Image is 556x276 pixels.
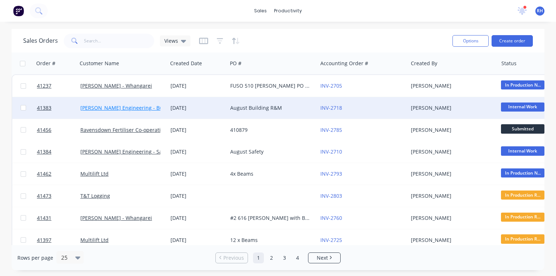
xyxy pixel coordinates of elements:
[37,75,80,97] a: 41237
[501,234,544,243] span: In Production R...
[250,5,270,16] div: sales
[80,170,109,177] a: Multilift Ltd
[492,35,533,47] button: Create order
[37,148,51,155] span: 41384
[230,126,311,134] div: 410879
[170,237,224,244] div: [DATE]
[170,126,224,134] div: [DATE]
[537,8,543,14] span: RH
[37,163,80,185] a: 41462
[36,60,55,67] div: Order #
[411,126,491,134] div: [PERSON_NAME]
[170,214,224,222] div: [DATE]
[279,252,290,263] a: Page 3
[320,192,342,199] a: INV-2803
[230,214,311,222] div: #2 616 [PERSON_NAME] with Body Lock and Load Anchorage
[170,60,202,67] div: Created Date
[230,104,311,112] div: August Building R&M
[320,60,368,67] div: Accounting Order #
[501,103,544,112] span: Internal Work
[320,126,342,133] a: INV-2785
[501,191,544,200] span: In Production R...
[80,104,188,111] a: [PERSON_NAME] Engineering - Building R M
[320,148,342,155] a: INV-2710
[320,104,342,111] a: INV-2718
[37,214,51,222] span: 41431
[170,170,224,177] div: [DATE]
[501,213,544,222] span: In Production R...
[411,104,491,112] div: [PERSON_NAME]
[317,254,328,262] span: Next
[80,148,171,155] a: [PERSON_NAME] Engineering - Safety
[23,37,58,44] h1: Sales Orders
[80,82,152,89] a: [PERSON_NAME] - Whangarei
[501,168,544,177] span: In Production N...
[37,170,51,177] span: 41462
[320,237,342,243] a: INV-2725
[266,252,277,263] a: Page 2
[292,252,303,263] a: Page 4
[411,192,491,200] div: [PERSON_NAME]
[37,185,80,207] a: 41473
[230,237,311,244] div: 12 x Beams
[37,141,80,163] a: 41384
[230,148,311,155] div: August Safety
[37,119,80,141] a: 41456
[80,214,152,221] a: [PERSON_NAME] - Whangarei
[80,237,109,243] a: Multilift Ltd
[501,60,517,67] div: Status
[230,60,241,67] div: PO #
[320,82,342,89] a: INV-2705
[501,124,544,133] span: Submitted
[411,60,437,67] div: Created By
[80,192,110,199] a: T&T Logging
[320,170,342,177] a: INV-2793
[411,214,491,222] div: [PERSON_NAME]
[37,104,51,112] span: 41383
[37,229,80,251] a: 41397
[308,254,340,262] a: Next page
[212,252,344,263] ul: Pagination
[170,82,224,89] div: [DATE]
[170,104,224,112] div: [DATE]
[320,214,342,221] a: INV-2760
[13,5,24,16] img: Factory
[80,60,119,67] div: Customer Name
[37,237,51,244] span: 41397
[170,148,224,155] div: [DATE]
[270,5,306,16] div: productivity
[37,82,51,89] span: 41237
[164,37,178,45] span: Views
[37,192,51,200] span: 41473
[411,170,491,177] div: [PERSON_NAME]
[411,82,491,89] div: [PERSON_NAME]
[17,254,53,262] span: Rows per page
[230,82,311,89] div: FUSO 510 [PERSON_NAME] PO 825751
[411,237,491,244] div: [PERSON_NAME]
[501,146,544,155] span: Internal Work
[84,34,155,48] input: Search...
[216,254,248,262] a: Previous page
[501,80,544,89] span: In Production N...
[37,207,80,229] a: 41431
[223,254,244,262] span: Previous
[37,126,51,134] span: 41456
[452,35,489,47] button: Options
[230,170,311,177] div: 4x Beams
[253,252,264,263] a: Page 1 is your current page
[80,126,166,133] a: Ravensdown Fertiliser Co-operative
[37,97,80,119] a: 41383
[411,148,491,155] div: [PERSON_NAME]
[170,192,224,200] div: [DATE]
